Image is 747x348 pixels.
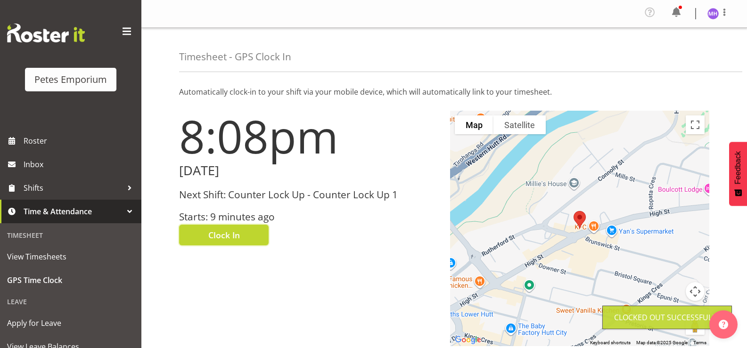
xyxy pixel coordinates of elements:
span: Apply for Leave [7,316,134,330]
span: View Timesheets [7,250,134,264]
h3: Starts: 9 minutes ago [179,211,439,222]
div: Timesheet [2,226,139,245]
span: Roster [24,134,137,148]
div: Clocked out Successfully [614,312,720,323]
h1: 8:08pm [179,111,439,162]
a: View Timesheets [2,245,139,268]
img: help-xxl-2.png [719,320,728,329]
div: Petes Emporium [34,73,107,87]
img: mackenzie-halford4471.jpg [707,8,719,19]
div: Leave [2,292,139,311]
button: Map camera controls [686,282,705,301]
p: Automatically clock-in to your shift via your mobile device, which will automatically link to you... [179,86,709,97]
img: Rosterit website logo [7,24,85,42]
h3: Next Shift: Counter Lock Up - Counter Lock Up 1 [179,189,439,200]
span: GPS Time Clock [7,273,134,287]
button: Toggle fullscreen view [686,115,705,134]
button: Feedback - Show survey [729,142,747,206]
span: Feedback [734,151,742,184]
button: Clock In [179,225,269,245]
span: Inbox [24,157,137,171]
h2: [DATE] [179,163,439,178]
span: Time & Attendance [24,204,123,219]
span: Clock In [208,229,240,241]
button: Show satellite imagery [493,115,546,134]
a: Open this area in Google Maps (opens a new window) [452,334,484,346]
a: Terms (opens in new tab) [693,340,706,345]
button: Show street map [455,115,493,134]
a: Apply for Leave [2,311,139,335]
button: Keyboard shortcuts [590,340,631,346]
h4: Timesheet - GPS Clock In [179,51,291,62]
span: Map data ©2025 Google [636,340,688,345]
span: Shifts [24,181,123,195]
a: GPS Time Clock [2,268,139,292]
img: Google [452,334,484,346]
